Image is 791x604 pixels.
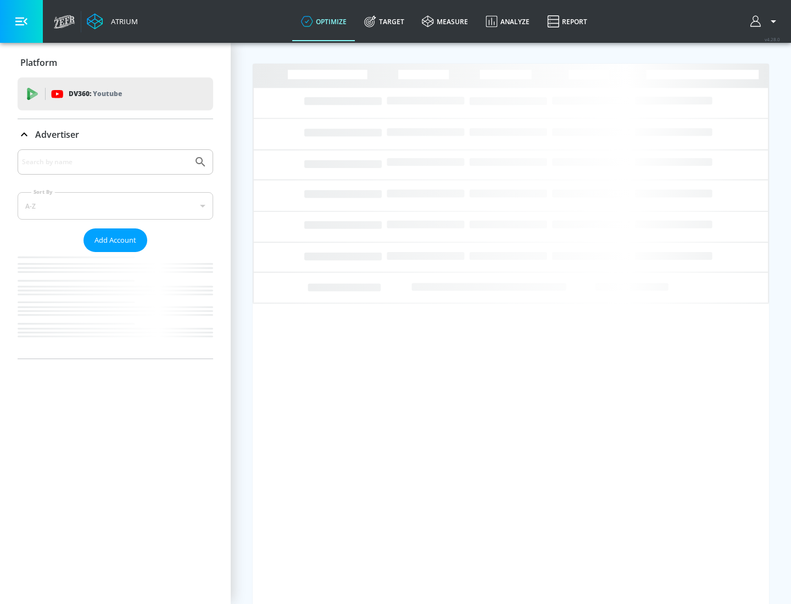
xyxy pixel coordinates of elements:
p: Youtube [93,88,122,99]
label: Sort By [31,188,55,195]
a: Target [355,2,413,41]
input: Search by name [22,155,188,169]
a: Atrium [87,13,138,30]
button: Add Account [83,228,147,252]
div: Platform [18,47,213,78]
span: Add Account [94,234,136,247]
a: optimize [292,2,355,41]
a: measure [413,2,477,41]
p: Advertiser [35,128,79,141]
p: DV360: [69,88,122,100]
div: Advertiser [18,149,213,359]
a: Analyze [477,2,538,41]
nav: list of Advertiser [18,252,213,359]
span: v 4.28.0 [765,36,780,42]
div: DV360: Youtube [18,77,213,110]
div: Atrium [107,16,138,26]
div: Advertiser [18,119,213,150]
a: Report [538,2,596,41]
div: A-Z [18,192,213,220]
p: Platform [20,57,57,69]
